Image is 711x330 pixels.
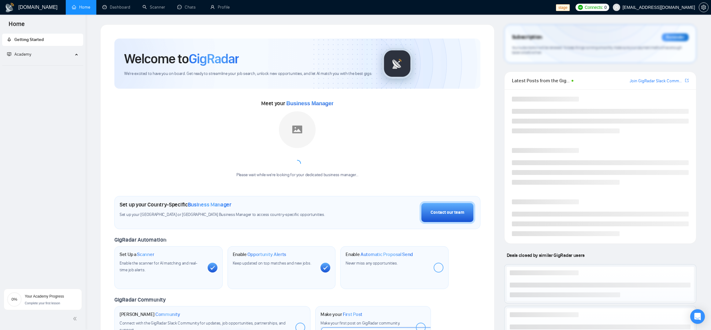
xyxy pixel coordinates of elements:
h1: Welcome to [124,50,239,67]
span: Academy [7,52,31,57]
span: loading [294,160,301,167]
span: Subscription [512,32,542,43]
span: Your Academy Progress [25,294,64,298]
h1: Make your [320,311,362,317]
h1: [PERSON_NAME] [120,311,180,317]
span: Scanner [137,251,154,258]
span: rocket [7,37,11,42]
span: GigRadar [189,50,239,67]
img: gigradar-logo.png [382,48,413,79]
img: logo [5,3,15,13]
a: export [685,78,689,83]
span: Meet your [261,100,333,107]
img: upwork-logo.png [578,5,583,10]
a: messageChats [177,5,198,10]
span: Make your first post on GigRadar community. [320,321,400,326]
img: placeholder.png [279,111,316,148]
span: Set up your [GEOGRAPHIC_DATA] or [GEOGRAPHIC_DATA] Business Manager to access country-specific op... [120,212,333,218]
h1: Set Up a [120,251,154,258]
a: homeHome [72,5,90,10]
button: setting [699,2,709,12]
a: userProfile [210,5,230,10]
div: Open Intercom Messenger [690,309,705,324]
li: Academy Homepage [2,63,83,67]
span: Enable the scanner for AI matching and real-time job alerts. [120,261,197,273]
span: user [614,5,619,9]
a: Join GigRadar Slack Community [630,78,684,84]
div: Reminder [662,33,689,41]
span: 0 [604,4,607,11]
span: Your subscription will be renewed. To keep things running smoothly, make sure your payment method... [512,45,682,55]
span: Opportunity Alerts [247,251,286,258]
button: Contact our team [420,201,475,224]
span: GigRadar Community [114,296,166,303]
span: Home [4,20,30,32]
a: setting [699,5,709,10]
span: First Post [343,311,362,317]
span: We're excited to have you on board. Get ready to streamline your job search, unlock new opportuni... [124,71,372,77]
a: searchScanner [143,5,165,10]
span: Community [155,311,180,317]
span: Automatic Proposal Send [361,251,413,258]
span: Deals closed by similar GigRadar users [504,250,587,261]
span: Business Manager [286,100,333,106]
div: Please wait while we're looking for your dedicated business manager... [233,172,362,178]
span: Never miss any opportunities. [346,261,398,266]
span: Academy [14,52,31,57]
li: Getting Started [2,34,83,46]
div: Contact our team [431,209,464,216]
span: 0% [7,297,22,301]
span: GigRadar Automation [114,236,166,243]
span: double-left [73,316,79,322]
span: fund-projection-screen [7,52,11,56]
h1: Enable [233,251,287,258]
span: Connects: [585,4,603,11]
span: Latest Posts from the GigRadar Community [512,77,570,84]
span: Business Manager [188,201,231,208]
h1: Set up your Country-Specific [120,201,231,208]
h1: Enable [346,251,413,258]
span: Keep updated on top matches and new jobs. [233,261,311,266]
span: Getting Started [14,37,44,42]
span: Complete your first lesson [25,302,60,305]
span: stage [556,4,570,11]
a: dashboardDashboard [102,5,130,10]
